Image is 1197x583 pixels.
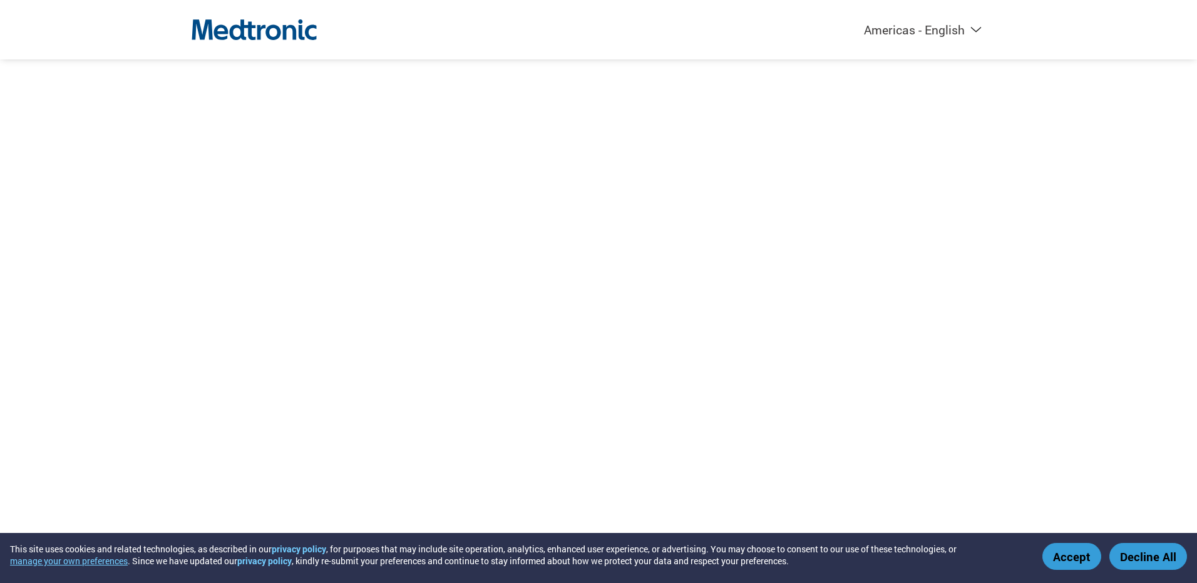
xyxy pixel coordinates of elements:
[1109,543,1187,570] button: Decline All
[237,555,292,567] a: privacy policy
[10,543,1024,567] div: This site uses cookies and related technologies, as described in our , for purposes that may incl...
[272,543,326,555] a: privacy policy
[1042,543,1101,570] button: Accept
[192,13,317,47] img: Medtronic
[10,555,128,567] button: manage your own preferences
